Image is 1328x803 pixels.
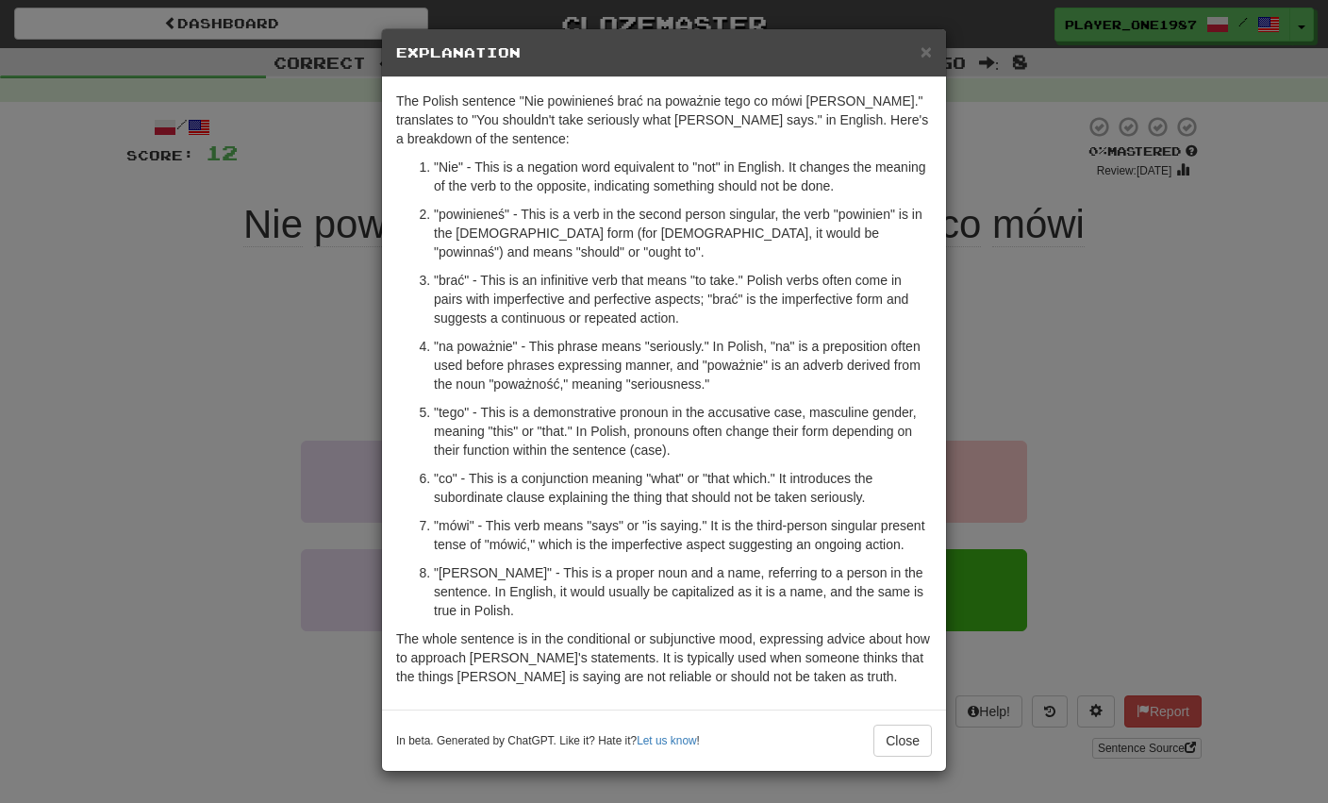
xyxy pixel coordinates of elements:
[396,629,932,686] p: The whole sentence is in the conditional or subjunctive mood, expressing advice about how to appr...
[434,403,932,460] p: "tego" - This is a demonstrative pronoun in the accusative case, masculine gender, meaning "this"...
[396,733,700,749] small: In beta. Generated by ChatGPT. Like it? Hate it? !
[434,516,932,554] p: "mówi" - This verb means "says" or "is saying." It is the third-person singular present tense of ...
[434,563,932,620] p: "[PERSON_NAME]" - This is a proper noun and a name, referring to a person in the sentence. In Eng...
[434,271,932,327] p: "brać" - This is an infinitive verb that means "to take." Polish verbs often come in pairs with i...
[434,205,932,261] p: "powinieneś" - This is a verb in the second person singular, the verb "powinien" is in the [DEMOG...
[434,469,932,507] p: "co" - This is a conjunction meaning "what" or "that which." It introduces the subordinate clause...
[434,337,932,393] p: "na poważnie" - This phrase means "seriously." In Polish, "na" is a preposition often used before...
[396,43,932,62] h5: Explanation
[637,734,696,747] a: Let us know
[434,158,932,195] p: "Nie" - This is a negation word equivalent to "not" in English. It changes the meaning of the ver...
[396,92,932,148] p: The Polish sentence "Nie powinieneś brać na poważnie tego co mówi [PERSON_NAME]." translates to "...
[921,41,932,62] span: ×
[873,725,932,757] button: Close
[921,42,932,61] button: Close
